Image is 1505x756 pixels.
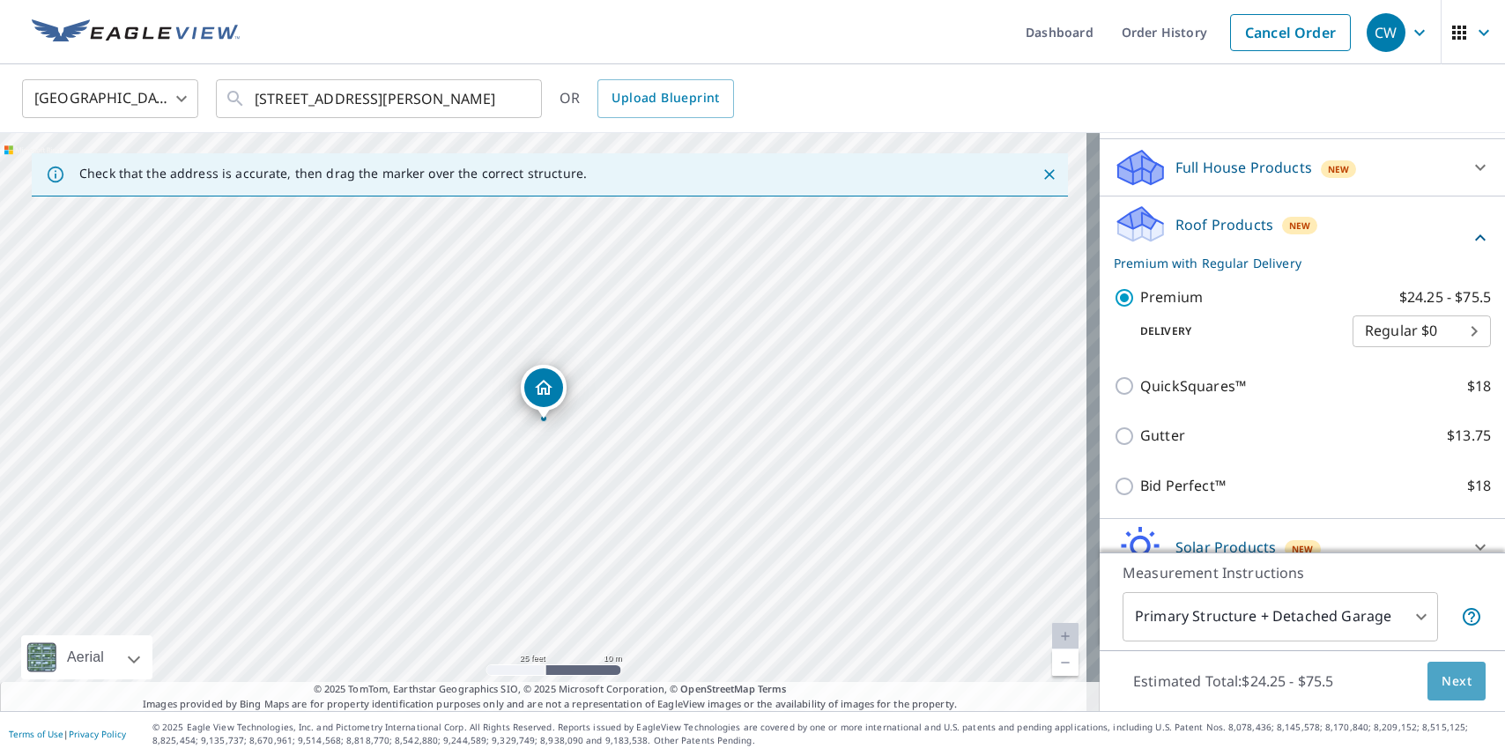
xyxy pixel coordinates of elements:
[612,87,719,109] span: Upload Blueprint
[1123,592,1438,641] div: Primary Structure + Detached Garage
[560,79,734,118] div: OR
[1114,204,1491,272] div: Roof ProductsNewPremium with Regular Delivery
[1175,157,1312,178] p: Full House Products
[255,74,506,123] input: Search by address or latitude-longitude
[1399,286,1491,308] p: $24.25 - $75.5
[1140,375,1246,397] p: QuickSquares™
[22,74,198,123] div: [GEOGRAPHIC_DATA]
[680,682,754,695] a: OpenStreetMap
[1052,649,1079,676] a: Current Level 20, Zoom Out
[1447,425,1491,447] p: $13.75
[79,166,587,182] p: Check that the address is accurate, then drag the marker over the correct structure.
[1442,671,1472,693] span: Next
[1467,375,1491,397] p: $18
[1119,662,1348,700] p: Estimated Total: $24.25 - $75.5
[1140,286,1203,308] p: Premium
[152,721,1496,747] p: © 2025 Eagle View Technologies, Inc. and Pictometry International Corp. All Rights Reserved. Repo...
[1114,323,1353,339] p: Delivery
[1230,14,1351,51] a: Cancel Order
[1289,219,1311,233] span: New
[314,682,787,697] span: © 2025 TomTom, Earthstar Geographics SIO, © 2025 Microsoft Corporation, ©
[1123,562,1482,583] p: Measurement Instructions
[1114,526,1491,568] div: Solar ProductsNew
[1292,542,1314,556] span: New
[21,635,152,679] div: Aerial
[9,729,126,739] p: |
[1052,623,1079,649] a: Current Level 20, Zoom In Disabled
[1467,475,1491,497] p: $18
[1140,475,1226,497] p: Bid Perfect™
[32,19,240,46] img: EV Logo
[1461,606,1482,627] span: Your report will include the primary structure and a detached garage if one exists.
[69,728,126,740] a: Privacy Policy
[1353,307,1491,356] div: Regular $0
[1367,13,1405,52] div: CW
[1175,214,1273,235] p: Roof Products
[1140,425,1185,447] p: Gutter
[758,682,787,695] a: Terms
[1427,662,1486,701] button: Next
[9,728,63,740] a: Terms of Use
[597,79,733,118] a: Upload Blueprint
[521,365,567,419] div: Dropped pin, building 1, Residential property, 2761 Emmons Ave Huntington, WV 25702
[62,635,109,679] div: Aerial
[1328,162,1350,176] span: New
[1175,537,1276,558] p: Solar Products
[1114,146,1491,189] div: Full House ProductsNew
[1038,163,1061,186] button: Close
[1114,254,1470,272] p: Premium with Regular Delivery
